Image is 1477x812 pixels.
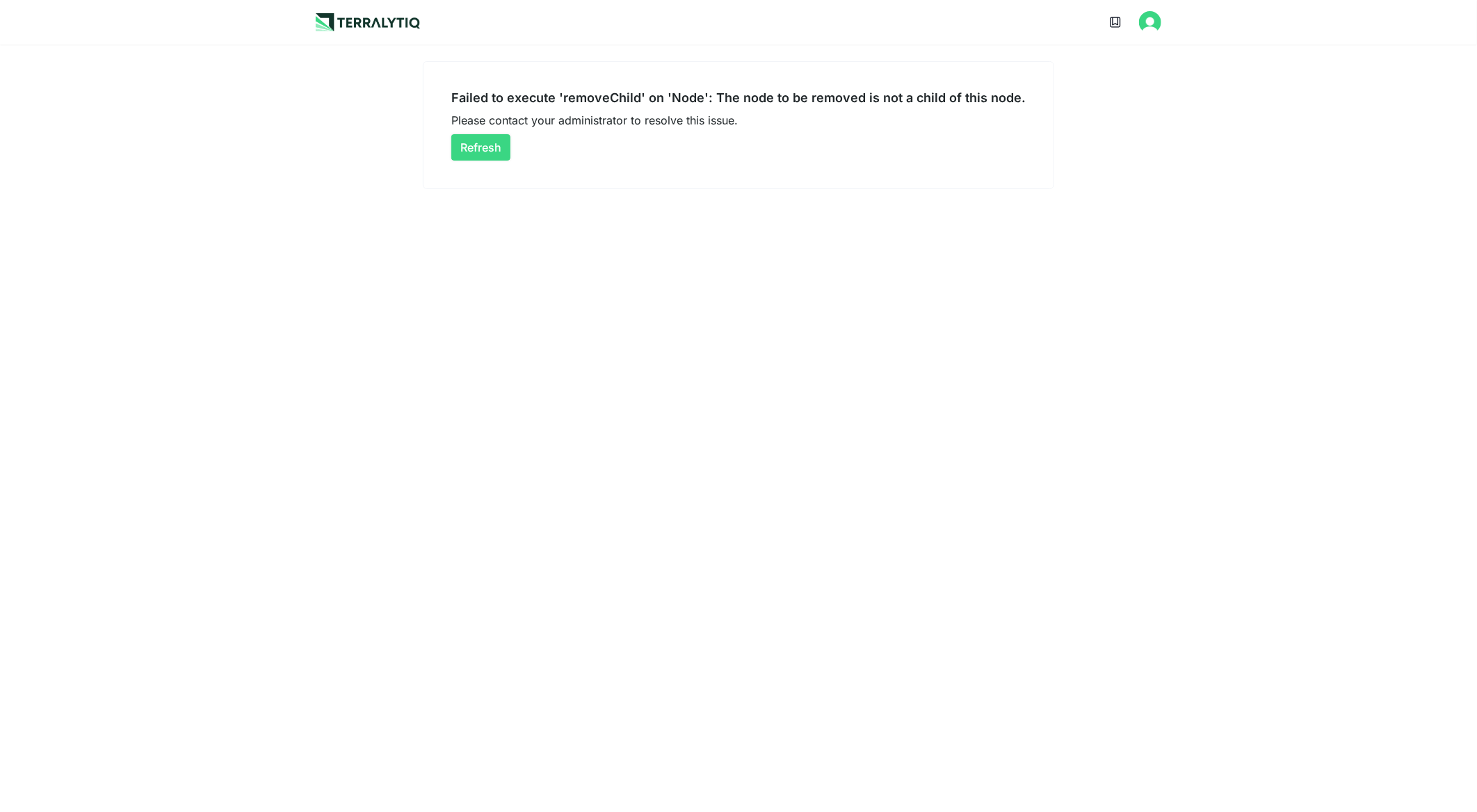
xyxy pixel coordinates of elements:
[316,13,420,31] img: Logo
[1139,11,1161,33] img: qiujiang leng
[451,112,738,129] div: Please contact your administrator to resolve this issue.
[451,90,1026,106] div: Failed to execute 'removeChild' on 'Node': The node to be removed is not a child of this node.
[1139,11,1161,33] button: Open user button
[451,134,510,161] button: Refresh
